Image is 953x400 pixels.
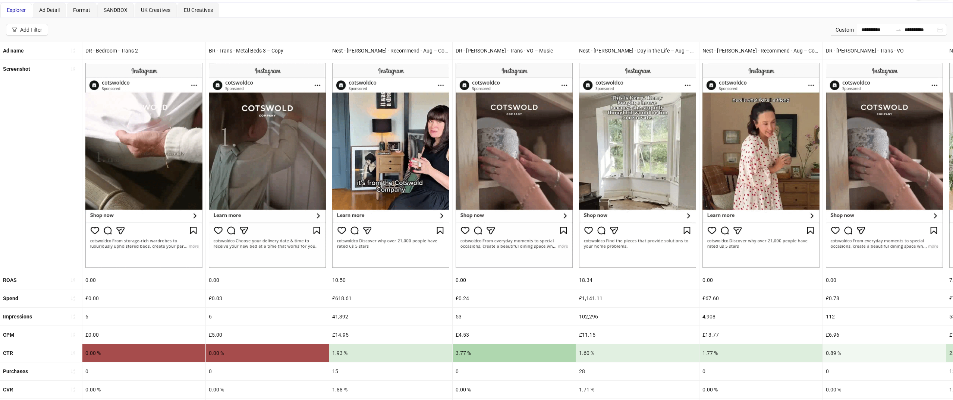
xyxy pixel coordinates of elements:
div: £0.00 [82,326,205,344]
span: Ad Detail [39,7,60,13]
div: Nest - [PERSON_NAME] - Recommend - Aug – Copy [329,42,452,60]
span: sort-ascending [70,314,76,319]
img: Screenshot 6803714329694 [85,63,202,268]
div: 0.00 % [82,344,205,362]
span: sort-ascending [70,369,76,374]
div: 28 [576,362,699,380]
b: Purchases [3,368,28,374]
div: 0 [453,362,576,380]
span: sort-ascending [70,66,76,72]
span: EU Creatives [184,7,213,13]
div: Add Filter [20,27,42,33]
div: 3.77 % [453,344,576,362]
div: £13.77 [699,326,823,344]
div: 0.00 % [206,344,329,362]
div: £4.53 [453,326,576,344]
img: Screenshot 6801766559094 [579,63,696,268]
img: Screenshot 6803975723694 [209,63,326,268]
span: Format [73,7,90,13]
b: CTR [3,350,13,356]
div: Custom [831,24,857,36]
div: 0 [823,362,946,380]
div: £14.95 [329,326,452,344]
span: SANDBOX [104,7,128,13]
span: sort-ascending [70,48,76,53]
div: 4,908 [699,308,823,326]
div: 1.71 % [576,381,699,399]
span: sort-ascending [70,387,76,392]
img: Screenshot 6801766558494 [702,63,820,268]
div: 18.34 [576,271,699,289]
b: Spend [3,295,18,301]
b: CPM [3,332,14,338]
div: 53 [453,308,576,326]
div: £11.15 [576,326,699,344]
div: 6 [82,308,205,326]
div: £1,141.11 [576,289,699,307]
b: CVR [3,387,13,393]
b: ROAS [3,277,17,283]
div: Nest - [PERSON_NAME] - Day in the Life – Aug – Copy [576,42,699,60]
div: 41,392 [329,308,452,326]
div: £0.03 [206,289,329,307]
div: 0.00 [206,271,329,289]
span: sort-ascending [70,296,76,301]
span: to [896,27,902,33]
div: 0.00 [699,271,823,289]
img: Screenshot 6801766558294 [332,63,449,268]
div: £0.00 [82,289,205,307]
div: 0.00 [823,271,946,289]
img: Screenshot 6803712132894 [456,63,573,268]
span: UK Creatives [141,7,170,13]
div: 0.00 % [206,381,329,399]
b: Ad name [3,48,24,54]
span: sort-ascending [70,350,76,356]
div: 0.00 % [82,381,205,399]
img: Screenshot 6803711629294 [826,63,943,268]
div: £618.61 [329,289,452,307]
div: £0.78 [823,289,946,307]
div: 102,296 [576,308,699,326]
b: Impressions [3,314,32,320]
div: 1.88 % [329,381,452,399]
div: £67.60 [699,289,823,307]
div: 10.50 [329,271,452,289]
div: 0 [206,362,329,380]
div: DR - [PERSON_NAME] - Trans - VO – Music [453,42,576,60]
div: 0.00 % [699,381,823,399]
span: Explorer [7,7,26,13]
span: filter [12,27,17,32]
div: 0 [82,362,205,380]
div: DR - Bedroom - Trans 2 [82,42,205,60]
div: BR - Trans - Metal Beds 3 – Copy [206,42,329,60]
button: Add Filter [6,24,48,36]
div: 0.89 % [823,344,946,362]
div: 112 [823,308,946,326]
span: sort-ascending [70,332,76,337]
div: 0 [699,362,823,380]
span: swap-right [896,27,902,33]
b: Screenshot [3,66,30,72]
div: £0.24 [453,289,576,307]
div: Nest - [PERSON_NAME] - Recommend - Aug – Copy [699,42,823,60]
div: 1.77 % [699,344,823,362]
div: 1.93 % [329,344,452,362]
div: 6 [206,308,329,326]
div: 1.60 % [576,344,699,362]
div: 0.00 % [823,381,946,399]
div: 0.00 [82,271,205,289]
div: 15 [329,362,452,380]
div: 0.00 [453,271,576,289]
div: DR - [PERSON_NAME] - Trans - VO [823,42,946,60]
div: 0.00 % [453,381,576,399]
span: sort-ascending [70,277,76,283]
div: £5.00 [206,326,329,344]
div: £6.96 [823,326,946,344]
